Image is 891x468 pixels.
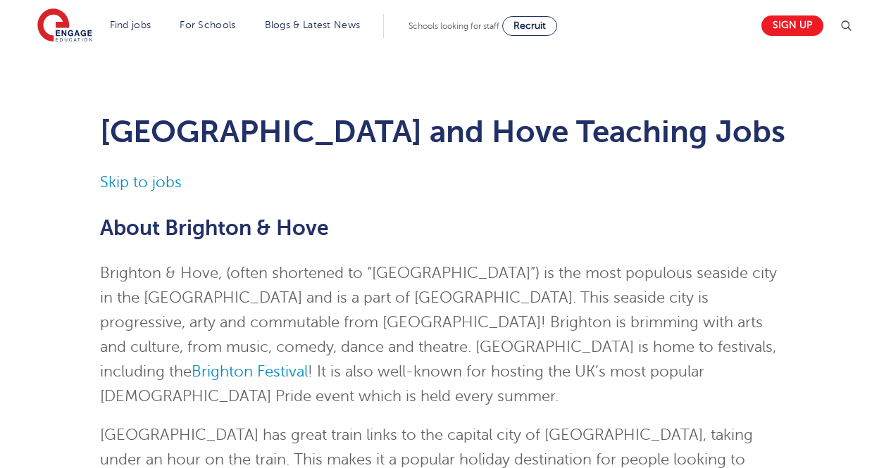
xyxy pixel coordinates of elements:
[100,114,791,149] h1: [GEOGRAPHIC_DATA] and Hove Teaching Jobs
[409,21,499,31] span: Schools looking for staff
[180,20,235,30] a: For Schools
[513,20,546,31] span: Recruit
[192,363,308,380] a: Brighton Festival
[100,216,791,240] h2: About Brighton & Hove
[761,15,823,36] a: Sign up
[110,20,151,30] a: Find jobs
[100,261,791,409] p: Brighton & Hove, (often shortened to “[GEOGRAPHIC_DATA]”) is the most populous seaside city in th...
[265,20,361,30] a: Blogs & Latest News
[502,16,557,36] a: Recruit
[100,174,182,191] a: Skip to jobs
[37,8,92,44] img: Engage Education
